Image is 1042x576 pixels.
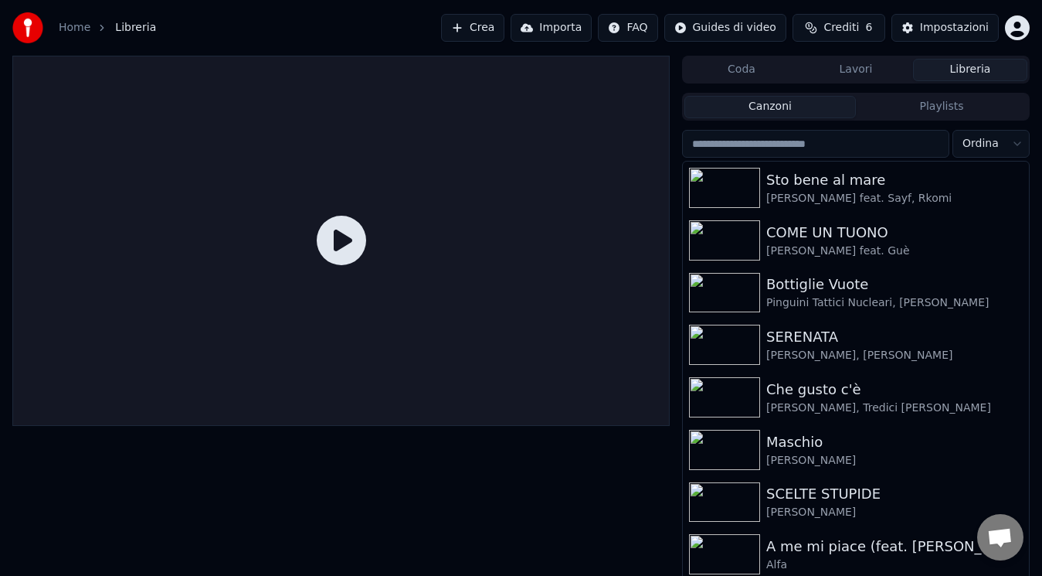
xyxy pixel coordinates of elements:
[913,59,1027,81] button: Libreria
[865,20,872,36] span: 6
[977,514,1023,561] div: Aprire la chat
[59,20,156,36] nav: breadcrumb
[766,431,1023,453] div: Maschio
[12,12,43,43] img: youka
[766,557,1023,573] div: Alfa
[823,20,859,36] span: Crediti
[962,136,999,152] span: Ordina
[598,14,657,42] button: FAQ
[766,505,1023,520] div: [PERSON_NAME]
[115,20,156,36] span: Libreria
[766,379,1023,400] div: Che gusto c'è
[799,59,913,81] button: Lavori
[920,20,989,36] div: Impostazioni
[511,14,592,42] button: Importa
[766,274,1023,295] div: Bottiglie Vuote
[766,453,1023,469] div: [PERSON_NAME]
[766,169,1023,191] div: Sto bene al mare
[766,536,1023,557] div: A me mi piace (feat. [PERSON_NAME])
[856,96,1027,118] button: Playlists
[766,400,1023,416] div: [PERSON_NAME], Tredici [PERSON_NAME]
[766,348,1023,363] div: [PERSON_NAME], [PERSON_NAME]
[766,222,1023,244] div: COME UN TUONO
[766,191,1023,206] div: [PERSON_NAME] feat. Sayf, Rkomi
[441,14,504,42] button: Crea
[766,295,1023,311] div: Pinguini Tattici Nucleari, [PERSON_NAME]
[684,96,856,118] button: Canzoni
[766,244,1023,259] div: [PERSON_NAME] feat. Guè
[59,20,90,36] a: Home
[766,483,1023,505] div: SCELTE STUPIDE
[684,59,799,81] button: Coda
[664,14,786,42] button: Guides di video
[766,326,1023,348] div: SERENATA
[891,14,999,42] button: Impostazioni
[793,14,885,42] button: Crediti6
